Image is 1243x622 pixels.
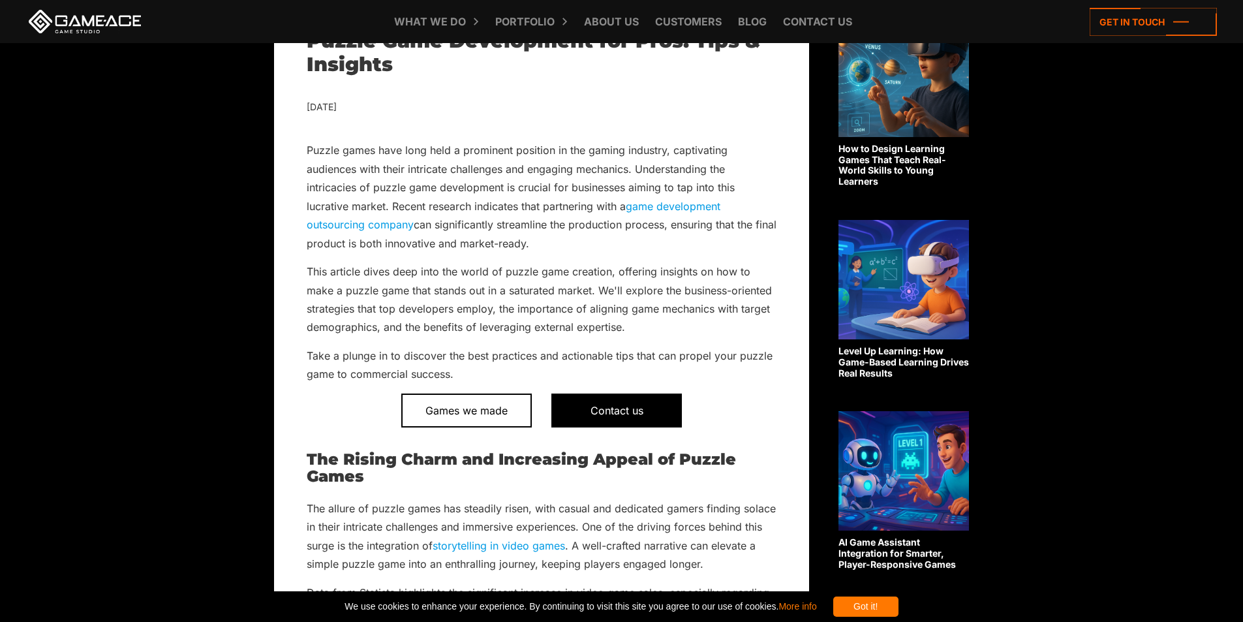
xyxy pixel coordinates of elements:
a: Contact us [551,394,682,428]
h2: The Rising Charm and Increasing Appeal of Puzzle Games [307,451,776,486]
p: The allure of puzzle games has steadily risen, with casual and dedicated gamers finding solace in... [307,499,776,574]
div: Got it! [833,597,898,617]
a: Level Up Learning: How Game-Based Learning Drives Real Results [838,220,969,379]
a: AI Game Assistant Integration for Smarter, Player-Responsive Games [838,411,969,570]
a: storytelling in video games [433,539,565,552]
p: Take a plunge in to discover the best practices and actionable tips that can propel your puzzle g... [307,347,776,384]
a: Get in touch [1090,8,1217,36]
p: This article dives deep into the world of puzzle game creation, offering insights on how to make ... [307,262,776,337]
img: Related [838,411,969,531]
a: More info [778,601,816,612]
img: Related [838,220,969,339]
a: How to Design Learning Games That Teach Real-World Skills to Young Learners [838,18,969,187]
h1: Puzzle Game Development for Pros: Tips & Insights [307,29,776,76]
img: Related [838,18,969,137]
span: We use cookies to enhance your experience. By continuing to visit this site you agree to our use ... [345,597,816,617]
p: Puzzle games have long held a prominent position in the gaming industry, captivating audiences wi... [307,141,776,253]
a: Games we made [401,394,532,428]
div: [DATE] [307,99,776,116]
